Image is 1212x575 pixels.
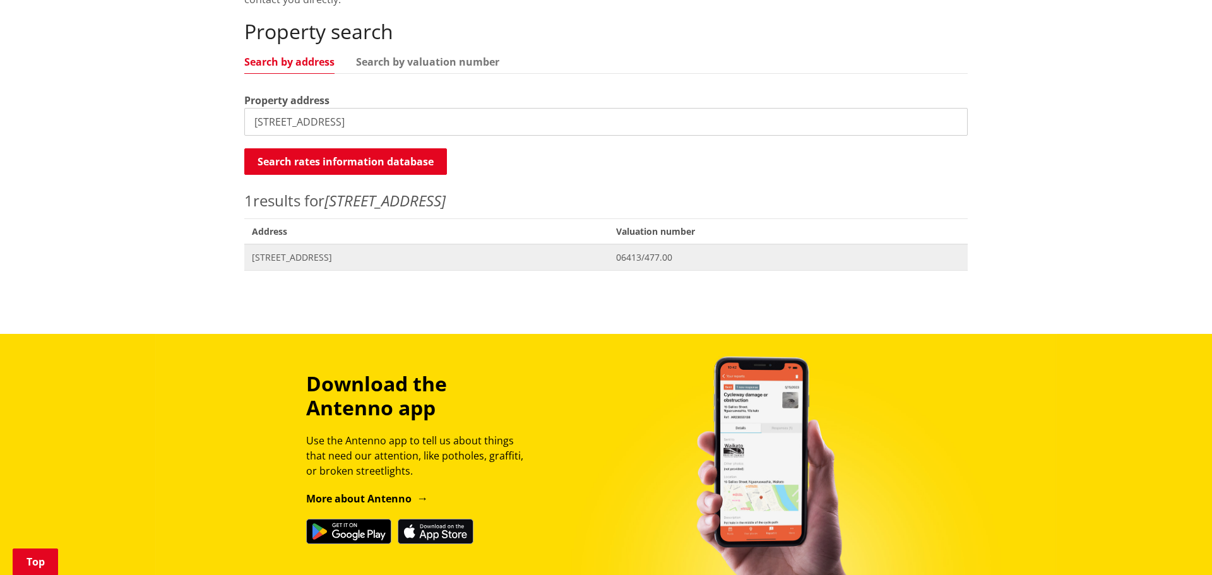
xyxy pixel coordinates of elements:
[244,93,330,108] label: Property address
[244,108,968,136] input: e.g. Duke Street NGARUAWAHIA
[252,251,601,264] span: [STREET_ADDRESS]
[306,433,535,478] p: Use the Antenno app to tell us about things that need our attention, like potholes, graffiti, or ...
[244,148,447,175] button: Search rates information database
[616,251,960,264] span: 06413/477.00
[398,519,473,544] img: Download on the App Store
[356,57,499,67] a: Search by valuation number
[1154,522,1199,567] iframe: Messenger Launcher
[244,218,609,244] span: Address
[244,190,253,211] span: 1
[244,244,968,270] a: [STREET_ADDRESS] 06413/477.00
[306,519,391,544] img: Get it on Google Play
[13,548,58,575] a: Top
[609,218,968,244] span: Valuation number
[244,20,968,44] h2: Property search
[306,492,428,506] a: More about Antenno
[306,372,535,420] h3: Download the Antenno app
[324,190,446,211] em: [STREET_ADDRESS]
[244,189,968,212] p: results for
[244,57,335,67] a: Search by address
